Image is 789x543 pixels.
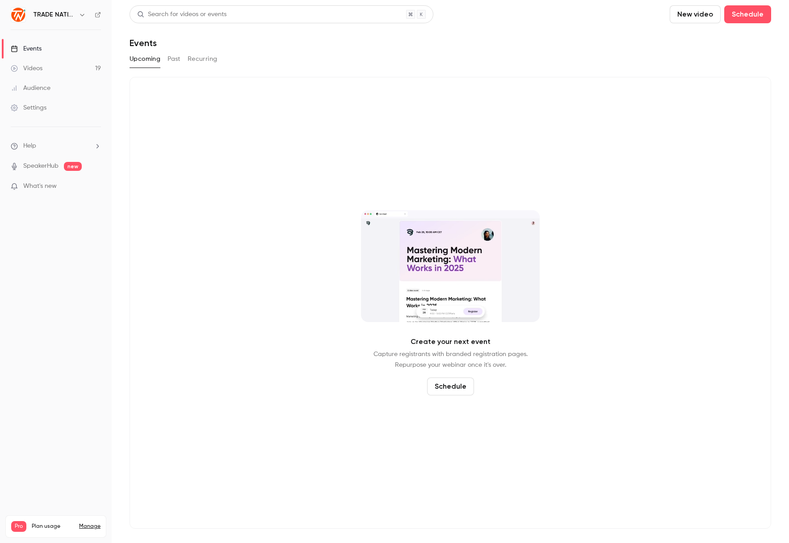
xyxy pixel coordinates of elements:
[11,521,26,532] span: Pro
[137,10,227,19] div: Search for videos or events
[11,8,25,22] img: TRADE NATION
[79,523,101,530] a: Manage
[11,141,101,151] li: help-dropdown-opener
[130,38,157,48] h1: Events
[11,44,42,53] div: Events
[33,10,75,19] h6: TRADE NATION
[23,161,59,171] a: SpeakerHub
[32,523,74,530] span: Plan usage
[64,162,82,171] span: new
[411,336,491,347] p: Create your next event
[724,5,771,23] button: Schedule
[168,52,180,66] button: Past
[11,84,50,93] div: Audience
[188,52,218,66] button: Recurring
[374,349,528,370] p: Capture registrants with branded registration pages. Repurpose your webinar once it's over.
[670,5,721,23] button: New video
[23,182,57,191] span: What's new
[11,64,42,73] div: Videos
[11,103,46,112] div: Settings
[23,141,36,151] span: Help
[427,378,474,395] button: Schedule
[130,52,160,66] button: Upcoming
